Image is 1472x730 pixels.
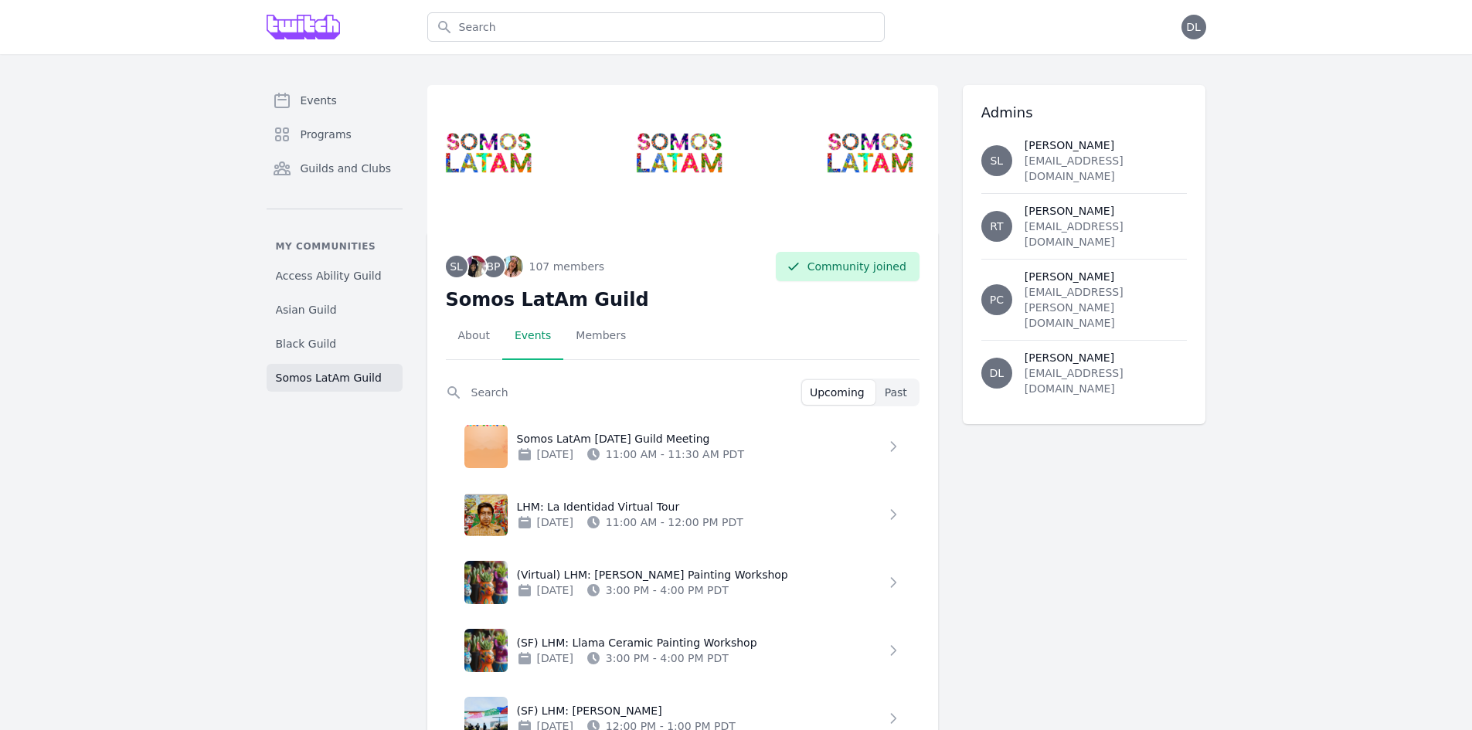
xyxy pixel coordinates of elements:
[267,240,403,253] p: My communities
[573,582,729,598] div: 3:00 PM - 4:00 PM PDT
[267,85,403,116] a: Events
[517,446,573,462] div: [DATE]
[517,431,886,446] p: Somos LatAm [DATE] Guild Meeting
[267,15,341,39] img: Grove
[990,221,1003,232] span: RT
[990,368,1005,379] span: DL
[517,703,886,718] p: (SF) LHM: [PERSON_NAME]
[427,12,885,42] input: Search
[573,650,729,666] div: 3:00 PM - 4:00 PM PDT
[1025,365,1188,396] div: [EMAIL_ADDRESS][DOMAIN_NAME]
[267,153,403,184] a: Guilds and Clubs
[517,514,573,530] div: [DATE]
[1025,138,1188,153] div: [PERSON_NAME]
[486,261,500,272] span: BP
[1181,15,1206,39] button: DL
[446,616,920,684] a: (SF) LHM: Llama Ceramic Painting Workshop[DATE]3:00 PM - 4:00 PM PDT
[301,161,392,176] span: Guilds and Clubs
[517,582,573,598] div: [DATE]
[446,480,920,548] a: LHM: La Identidad Virtual Tour[DATE]11:00 AM - 12:00 PM PDT
[450,261,463,272] span: SL
[446,287,920,312] h2: Somos LatAm Guild
[1025,350,1188,365] div: [PERSON_NAME]
[981,104,1188,122] h3: Admins
[267,85,403,392] nav: Sidebar
[301,93,337,108] span: Events
[563,312,638,360] a: Members
[276,268,382,284] span: Access Ability Guild
[301,127,352,142] span: Programs
[517,567,886,582] p: (Virtual) LHM: [PERSON_NAME] Painting Workshop
[802,380,875,405] button: Upcoming
[529,259,605,274] span: 107 members
[517,650,573,666] div: [DATE]
[1025,219,1188,250] div: [EMAIL_ADDRESS][DOMAIN_NAME]
[446,379,801,406] input: Search
[1025,203,1188,219] div: [PERSON_NAME]
[1186,22,1201,32] span: DL
[446,312,502,360] a: About
[877,380,918,405] button: Past
[446,548,920,616] a: (Virtual) LHM: [PERSON_NAME] Painting Workshop[DATE]3:00 PM - 4:00 PM PDT
[267,364,403,392] a: Somos LatAm Guild
[573,514,743,530] div: 11:00 AM - 12:00 PM PDT
[990,294,1004,305] span: PC
[267,296,403,324] a: Asian Guild
[446,413,920,480] a: Somos LatAm [DATE] Guild Meeting[DATE]11:00 AM - 11:30 AM PDT
[990,155,1003,166] span: SL
[517,635,886,650] p: (SF) LHM: Llama Ceramic Painting Workshop
[885,385,907,400] span: Past
[267,262,403,290] a: Access Ability Guild
[267,330,403,358] a: Black Guild
[502,312,563,360] a: Events
[276,336,337,351] span: Black Guild
[1025,269,1188,284] div: [PERSON_NAME]
[1025,153,1188,184] div: [EMAIL_ADDRESS][DOMAIN_NAME]
[1025,284,1188,331] div: [EMAIL_ADDRESS][PERSON_NAME][DOMAIN_NAME]
[276,370,382,385] span: Somos LatAm Guild
[517,499,886,514] p: LHM: La Identidad Virtual Tour
[276,302,337,317] span: Asian Guild
[573,446,744,462] div: 11:00 AM - 11:30 AM PDT
[776,252,920,281] button: Community joined
[267,119,403,150] a: Programs
[810,385,865,400] span: Upcoming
